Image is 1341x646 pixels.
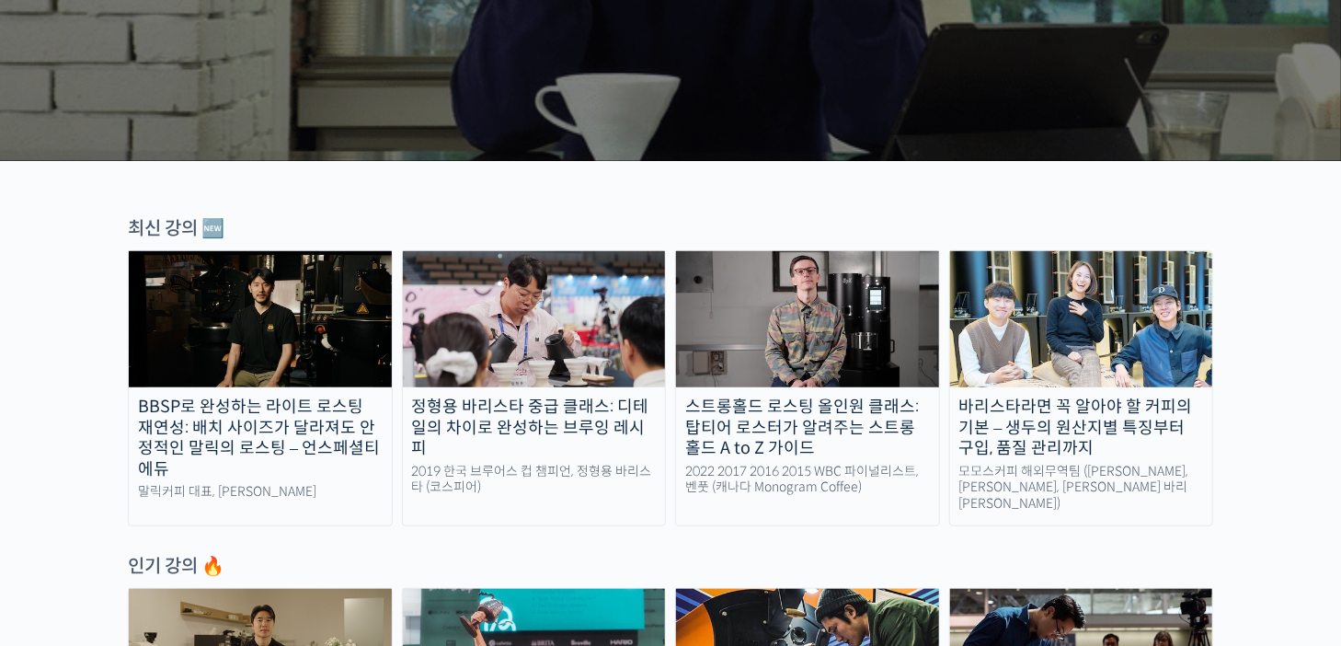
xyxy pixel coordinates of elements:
a: 바리스타라면 꼭 알아야 할 커피의 기본 – 생두의 원산지별 특징부터 구입, 품질 관리까지 모모스커피 해외무역팀 ([PERSON_NAME], [PERSON_NAME], [PER... [949,250,1214,526]
div: 2019 한국 브루어스 컵 챔피언, 정형용 바리스타 (코스피어) [403,464,666,496]
img: momos_course-thumbnail.jpg [950,251,1213,387]
span: 설정 [284,521,306,536]
a: 대화 [121,493,237,539]
span: 대화 [168,522,190,536]
a: 홈 [6,493,121,539]
div: 스트롱홀드 로스팅 올인원 클래스: 탑티어 로스터가 알려주는 스트롱홀드 A to Z 가이드 [676,397,939,459]
a: 설정 [237,493,353,539]
div: BBSP로 완성하는 라이트 로스팅 재연성: 배치 사이즈가 달라져도 안정적인 말릭의 로스팅 – 언스페셜티 에듀 [129,397,392,479]
a: 스트롱홀드 로스팅 올인원 클래스: 탑티어 로스터가 알려주는 스트롱홀드 A to Z 가이드 2022 2017 2016 2015 WBC 파이널리스트, 벤풋 (캐나다 Monogra... [675,250,940,526]
div: 최신 강의 🆕 [128,216,1213,241]
div: 정형용 바리스타 중급 클래스: 디테일의 차이로 완성하는 브루잉 레시피 [403,397,666,459]
span: 홈 [58,521,69,536]
div: 모모스커피 해외무역팀 ([PERSON_NAME], [PERSON_NAME], [PERSON_NAME] 바리[PERSON_NAME]) [950,464,1213,513]
img: malic-roasting-class_course-thumbnail.jpg [129,251,392,387]
img: stronghold-roasting_course-thumbnail.jpg [676,251,939,387]
a: 정형용 바리스타 중급 클래스: 디테일의 차이로 완성하는 브루잉 레시피 2019 한국 브루어스 컵 챔피언, 정형용 바리스타 (코스피어) [402,250,667,526]
div: 바리스타라면 꼭 알아야 할 커피의 기본 – 생두의 원산지별 특징부터 구입, 품질 관리까지 [950,397,1213,459]
img: advanced-brewing_course-thumbnail.jpeg [403,251,666,387]
div: 2022 2017 2016 2015 WBC 파이널리스트, 벤풋 (캐나다 Monogram Coffee) [676,464,939,496]
div: 말릭커피 대표, [PERSON_NAME] [129,484,392,501]
div: 인기 강의 🔥 [128,554,1213,579]
a: BBSP로 완성하는 라이트 로스팅 재연성: 배치 사이즈가 달라져도 안정적인 말릭의 로스팅 – 언스페셜티 에듀 말릭커피 대표, [PERSON_NAME] [128,250,393,526]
